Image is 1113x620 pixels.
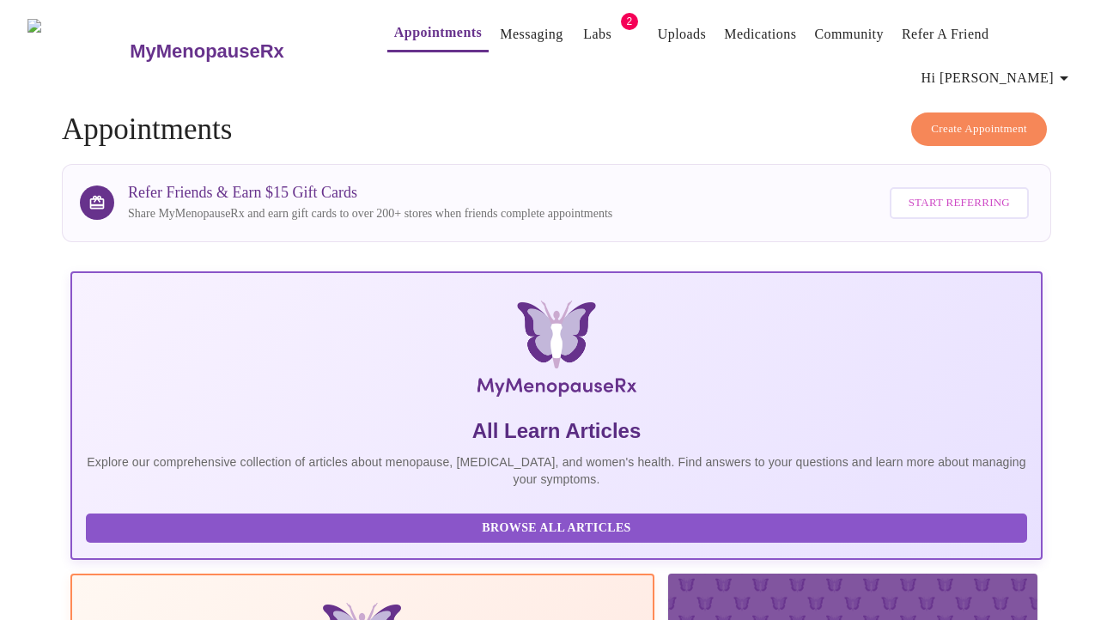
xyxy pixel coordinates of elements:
[86,417,1027,445] h5: All Learn Articles
[130,40,284,63] h3: MyMenopauseRx
[128,184,612,202] h3: Refer Friends & Earn $15 Gift Cards
[621,13,638,30] span: 2
[890,187,1029,219] button: Start Referring
[86,514,1027,544] button: Browse All Articles
[128,21,353,82] a: MyMenopauseRx
[902,22,989,46] a: Refer a Friend
[921,66,1074,90] span: Hi [PERSON_NAME]
[583,22,611,46] a: Labs
[724,22,796,46] a: Medications
[86,520,1031,534] a: Browse All Articles
[885,179,1033,228] a: Start Referring
[62,112,1051,147] h4: Appointments
[86,453,1027,488] p: Explore our comprehensive collection of articles about menopause, [MEDICAL_DATA], and women's hea...
[807,17,891,52] button: Community
[387,15,489,52] button: Appointments
[570,17,625,52] button: Labs
[909,193,1010,213] span: Start Referring
[27,19,128,83] img: MyMenopauseRx Logo
[717,17,803,52] button: Medications
[814,22,884,46] a: Community
[493,17,569,52] button: Messaging
[658,22,707,46] a: Uploads
[915,61,1081,95] button: Hi [PERSON_NAME]
[911,112,1047,146] button: Create Appointment
[232,301,881,404] img: MyMenopauseRx Logo
[651,17,714,52] button: Uploads
[103,518,1010,539] span: Browse All Articles
[895,17,996,52] button: Refer a Friend
[500,22,563,46] a: Messaging
[931,119,1027,139] span: Create Appointment
[128,205,612,222] p: Share MyMenopauseRx and earn gift cards to over 200+ stores when friends complete appointments
[394,21,482,45] a: Appointments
